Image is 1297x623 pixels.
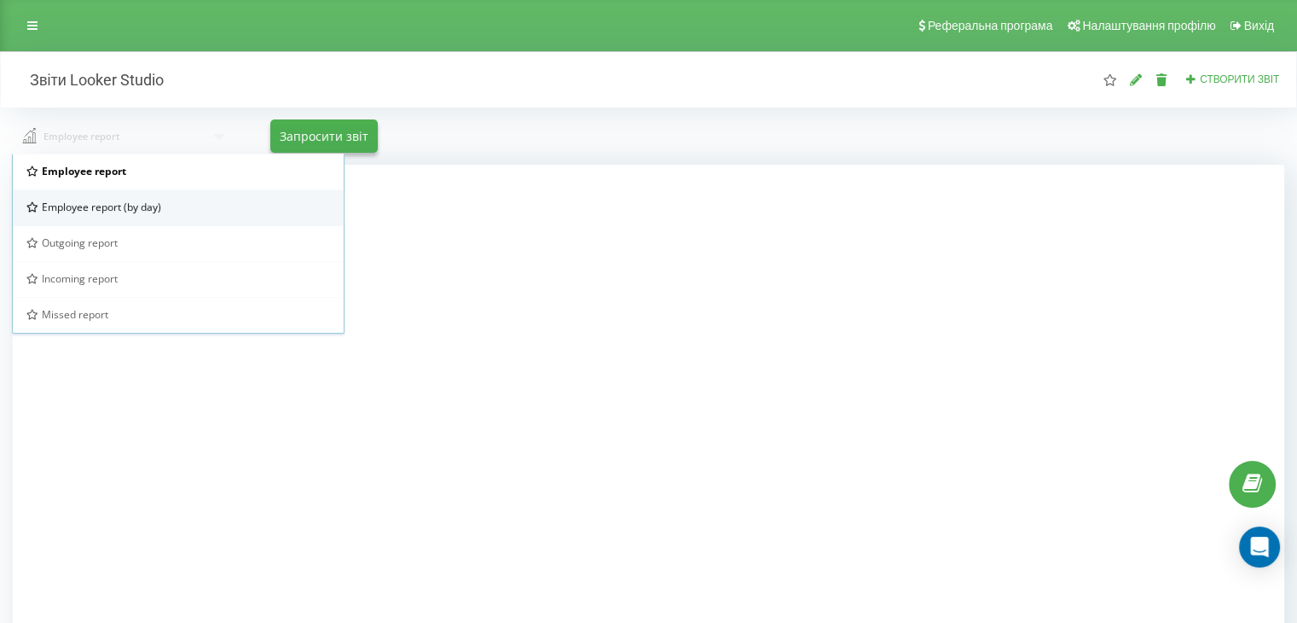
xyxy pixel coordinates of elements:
span: Employee report (by day) [42,200,161,214]
span: Налаштування профілю [1082,19,1215,32]
span: Реферальна програма [928,19,1053,32]
h2: Звіти Looker Studio [13,70,164,90]
span: Створити звіт [1200,73,1279,85]
span: Employee report [42,164,126,178]
i: Створити звіт [1185,73,1197,84]
span: Incoming report [42,271,118,286]
span: Missed report [42,307,108,322]
button: Створити звіт [1180,73,1284,87]
button: Запросити звіт [270,119,378,153]
i: Видалити звіт [1155,73,1169,85]
span: Вихід [1244,19,1274,32]
span: Outgoing report [42,236,118,250]
i: Цей звіт буде завантажений першим при відкритті "Звіти Looker Studio". Ви можете призначити будь-... [1103,73,1117,85]
i: Редагувати звіт [1129,73,1144,85]
div: Open Intercom Messenger [1239,527,1280,568]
